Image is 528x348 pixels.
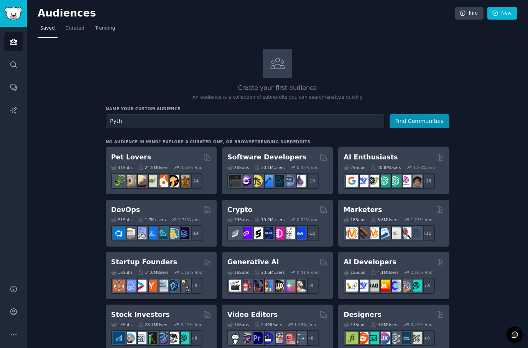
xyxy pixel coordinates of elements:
[106,139,312,144] div: No audience in mind? Explore a curated one, or browse .
[283,227,295,239] img: CryptoNews
[410,227,422,239] img: OnlineMarketing
[413,165,435,170] div: 1.25 % /mo
[400,332,411,344] img: learndesign
[106,114,384,128] input: Pick a short name, like "Digital Marketers" or "Movie-Goers"
[411,322,433,327] div: 0.22 % /mo
[344,322,365,327] div: 13 Sub s
[410,280,422,292] img: AIDevelopersSociety
[63,22,87,38] a: Curated
[113,175,125,187] img: herpetology
[400,175,411,187] img: OpenAIDev
[262,332,273,344] img: VideoEditors
[186,278,202,294] div: + 9
[303,225,319,241] div: + 12
[294,227,306,239] img: defi_
[297,165,319,170] div: 0.33 % /mo
[346,280,358,292] img: LangChain
[389,227,401,239] img: googleads
[367,227,379,239] img: AskMarketing
[346,227,358,239] img: content_marketing
[411,217,433,222] div: 1.27 % /mo
[167,175,179,187] img: PetAdvice
[272,280,284,292] img: FluxAI
[111,165,133,170] div: 31 Sub s
[254,270,285,275] div: 20.5M Users
[357,280,368,292] img: DeepSeek
[227,217,249,222] div: 19 Sub s
[251,227,263,239] img: ethstaker
[167,280,179,292] img: Entrepreneurship
[378,280,390,292] img: MistralAI
[229,175,241,187] img: software
[419,173,435,189] div: + 18
[283,280,295,292] img: starryai
[178,280,189,292] img: growmybusiness
[254,322,282,327] div: 2.4M Users
[40,25,55,32] span: Saved
[344,165,365,170] div: 25 Sub s
[135,175,146,187] img: leopardgeckos
[255,139,310,144] a: trending subreddits
[251,175,263,187] img: learnjavascript
[419,225,435,241] div: + 11
[487,7,517,20] a: New
[411,270,433,275] div: 2.16 % /mo
[167,227,179,239] img: aws_cdk
[145,280,157,292] img: ycombinator
[344,152,398,162] h2: AI Enthusiasts
[124,227,136,239] img: AWS_Certified_Experts
[178,332,189,344] img: technicalanalysis
[251,332,263,344] img: premiere
[178,217,200,222] div: 1.71 % /mo
[344,257,396,267] h2: AI Developers
[227,310,278,320] h2: Video Editors
[297,270,319,275] div: 0.41 % /mo
[254,217,285,222] div: 19.2M Users
[294,175,306,187] img: elixir
[178,175,189,187] img: dogbreed
[156,332,168,344] img: StocksAndTrading
[113,332,125,344] img: dividends
[145,332,157,344] img: Trading
[38,7,455,20] h2: Audiences
[455,7,484,20] a: Info
[124,175,136,187] img: ballpython
[344,270,365,275] div: 15 Sub s
[227,205,253,215] h2: Crypto
[283,332,295,344] img: Youtubevideo
[186,330,202,346] div: + 8
[378,332,390,344] img: UXDesign
[111,270,133,275] div: 16 Sub s
[111,152,151,162] h2: Pet Lovers
[111,310,170,320] h2: Stock Investors
[111,257,177,267] h2: Startup Founders
[419,330,435,346] div: + 6
[227,152,306,162] h2: Software Developers
[124,332,136,344] img: ValueInvesting
[303,173,319,189] div: + 19
[389,280,401,292] img: OpenSourceAI
[294,332,306,344] img: postproduction
[240,227,252,239] img: 0xPolygon
[400,227,411,239] img: MarketingResearch
[367,332,379,344] img: UI_Design
[344,310,382,320] h2: Designers
[294,322,316,327] div: 1.56 % /mo
[371,165,401,170] div: 20.8M Users
[272,227,284,239] img: defiblockchain
[145,175,157,187] img: turtle
[303,278,319,294] div: + 9
[262,227,273,239] img: web3
[156,280,168,292] img: indiehackers
[156,227,168,239] img: platformengineering
[156,175,168,187] img: cockatiel
[135,227,146,239] img: Docker_DevOps
[227,322,249,327] div: 15 Sub s
[419,278,435,294] div: + 8
[371,270,399,275] div: 4.1M Users
[229,332,241,344] img: gopro
[294,280,306,292] img: DreamBooth
[357,227,368,239] img: bigseo
[113,280,125,292] img: EntrepreneurRideAlong
[272,332,284,344] img: finalcutpro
